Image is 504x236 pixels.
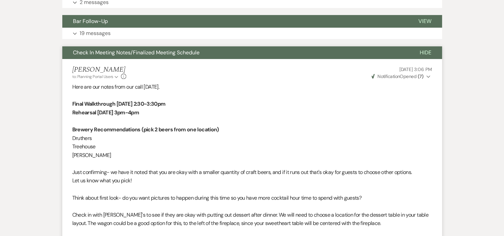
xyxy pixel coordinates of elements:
[417,73,423,79] strong: ( 7 )
[62,28,442,39] button: 19 messages
[72,134,432,143] p: Druthers
[72,74,120,80] button: to: Planning Portal Users
[72,100,166,107] strong: Final Walkthrough [DATE] 2:30-3:30pm
[408,15,442,28] button: View
[72,126,219,133] strong: Brewery Recommendations (pick 2 beers from one location)
[62,15,408,28] button: Bar Follow-Up
[72,168,432,177] p: Just confirming- we have it noted that you are okay with a smaller quantity of craft beers, and i...
[409,46,442,59] button: Hide
[80,29,111,38] p: 19 messages
[72,66,127,74] h5: [PERSON_NAME]
[72,83,432,91] p: Here are our notes from our call [DATE].
[420,49,431,56] span: Hide
[72,194,432,202] p: Think about first look- do you want pictures to happen during this time so you have more cocktail...
[72,74,113,79] span: to: Planning Portal Users
[399,66,432,72] span: [DATE] 3:06 PM
[72,109,139,116] strong: Rehearsal [DATE] 3pm-4pm
[72,176,432,185] p: Let us know what you pick!
[62,46,409,59] button: Check In Meeting Notes/Finalized Meeting Schedule
[370,73,432,80] button: NotificationOpened (7)
[377,73,400,79] span: Notification
[72,151,432,160] p: [PERSON_NAME]
[371,73,424,79] span: Opened
[73,18,108,25] span: Bar Follow-Up
[418,18,431,25] span: View
[72,142,432,151] p: Treehouse
[72,211,432,228] p: Check in with [PERSON_NAME]'s to see if they are okay with putting out dessert after dinner. We w...
[73,49,200,56] span: Check In Meeting Notes/Finalized Meeting Schedule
